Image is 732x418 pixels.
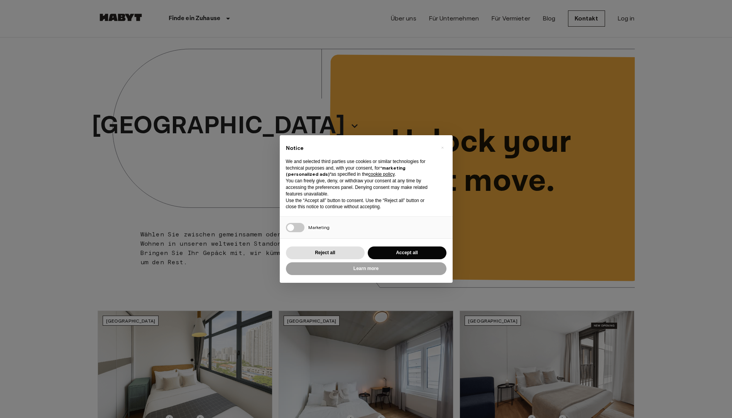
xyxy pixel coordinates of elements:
[436,141,449,154] button: Close this notice
[369,172,395,177] a: cookie policy
[286,158,434,178] p: We and selected third parties use cookies or similar technologies for technical purposes and, wit...
[286,144,434,152] h2: Notice
[368,246,446,259] button: Accept all
[308,224,330,230] span: Marketing
[286,197,434,211] p: Use the “Accept all” button to consent. Use the “Reject all” button or close this notice to conti...
[286,246,365,259] button: Reject all
[441,143,444,152] span: ×
[286,178,434,197] p: You can freely give, deny, or withdraw your consent at any time by accessing the preferences pane...
[286,165,406,177] strong: “marketing (personalized ads)”
[286,262,446,275] button: Learn more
